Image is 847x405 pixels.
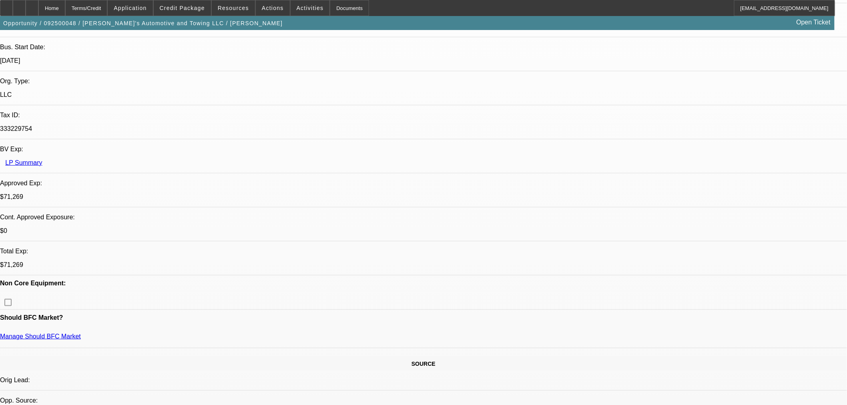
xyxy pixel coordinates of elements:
button: Application [108,0,153,16]
span: Actions [262,5,284,11]
span: Application [114,5,147,11]
span: Credit Package [160,5,205,11]
button: Actions [256,0,290,16]
a: Open Ticket [793,16,834,29]
span: SOURCE [411,361,436,367]
span: Resources [218,5,249,11]
span: Opportunity / 092500048 / [PERSON_NAME]'s Automotive and Towing LLC / [PERSON_NAME] [3,20,283,26]
button: Credit Package [154,0,211,16]
button: Activities [291,0,330,16]
button: Resources [212,0,255,16]
span: Activities [297,5,324,11]
a: LP Summary [5,159,42,166]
